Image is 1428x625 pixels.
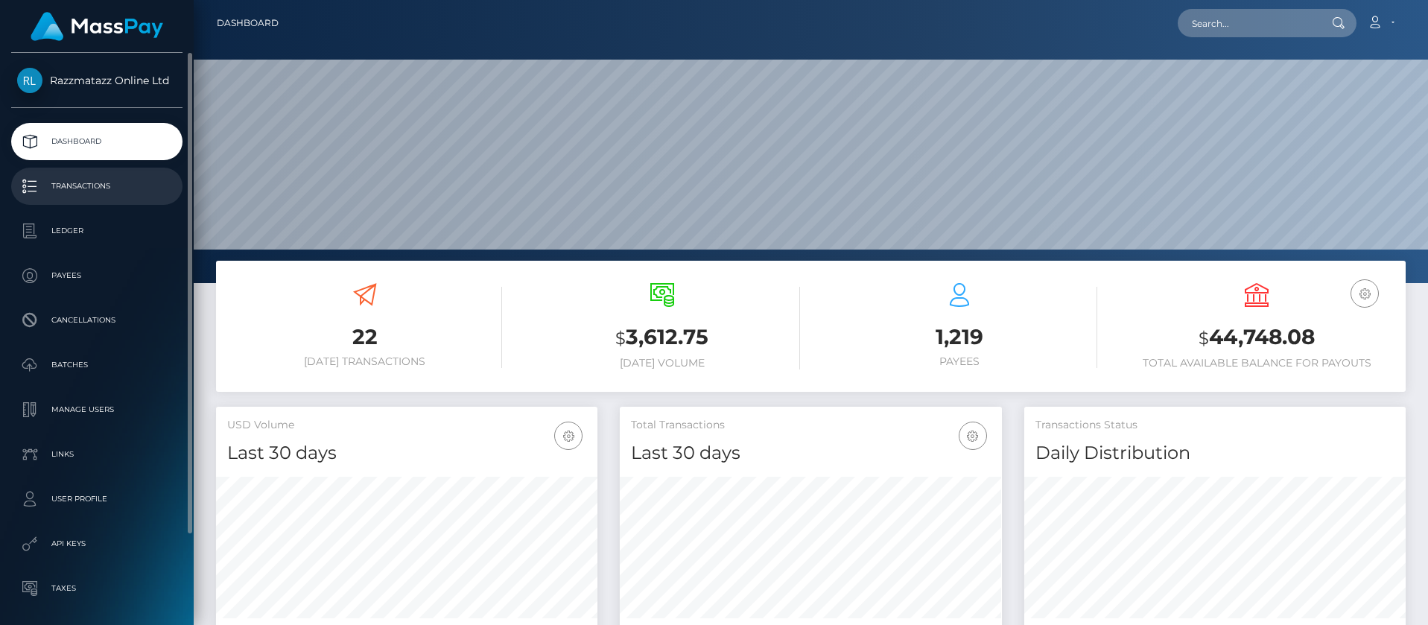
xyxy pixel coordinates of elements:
[524,357,799,369] h6: [DATE] Volume
[11,123,183,160] a: Dashboard
[31,12,163,41] img: MassPay Logo
[631,418,990,433] h5: Total Transactions
[1120,323,1394,353] h3: 44,748.08
[1199,328,1209,349] small: $
[217,7,279,39] a: Dashboard
[17,533,177,555] p: API Keys
[524,323,799,353] h3: 3,612.75
[11,525,183,562] a: API Keys
[17,577,177,600] p: Taxes
[17,354,177,376] p: Batches
[17,68,42,93] img: Razzmatazz Online Ltd
[1035,418,1394,433] h5: Transactions Status
[227,440,586,466] h4: Last 30 days
[227,418,586,433] h5: USD Volume
[17,488,177,510] p: User Profile
[11,480,183,518] a: User Profile
[1035,440,1394,466] h4: Daily Distribution
[1178,9,1318,37] input: Search...
[227,355,502,368] h6: [DATE] Transactions
[17,264,177,287] p: Payees
[11,436,183,473] a: Links
[11,302,183,339] a: Cancellations
[11,168,183,205] a: Transactions
[227,323,502,352] h3: 22
[615,328,626,349] small: $
[11,212,183,250] a: Ledger
[1120,357,1394,369] h6: Total Available Balance for Payouts
[17,399,177,421] p: Manage Users
[17,130,177,153] p: Dashboard
[11,257,183,294] a: Payees
[822,355,1097,368] h6: Payees
[11,346,183,384] a: Batches
[17,220,177,242] p: Ledger
[631,440,990,466] h4: Last 30 days
[11,74,183,87] span: Razzmatazz Online Ltd
[17,443,177,466] p: Links
[11,570,183,607] a: Taxes
[17,309,177,331] p: Cancellations
[822,323,1097,352] h3: 1,219
[11,391,183,428] a: Manage Users
[17,175,177,197] p: Transactions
